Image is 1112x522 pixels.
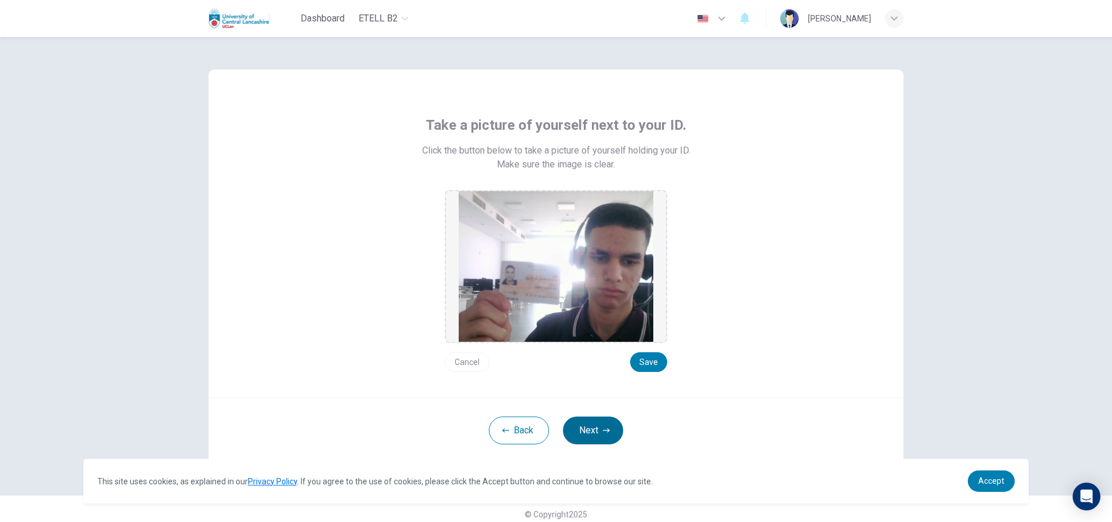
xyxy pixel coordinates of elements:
[497,158,615,171] span: Make sure the image is clear.
[296,8,349,29] button: Dashboard
[1073,483,1100,510] div: Open Intercom Messenger
[780,9,799,28] img: Profile picture
[696,14,710,23] img: en
[445,352,489,372] button: Cancel
[630,352,667,372] button: Save
[808,12,871,25] div: [PERSON_NAME]
[968,470,1015,492] a: dismiss cookie message
[248,477,297,486] a: Privacy Policy
[359,12,398,25] span: eTELL B2
[301,12,345,25] span: Dashboard
[422,144,690,158] span: Click the button below to take a picture of yourself holding your ID.
[459,191,653,342] img: preview screemshot
[354,8,413,29] button: eTELL B2
[525,510,587,519] span: © Copyright 2025
[83,459,1029,503] div: cookieconsent
[563,417,623,444] button: Next
[209,7,269,30] img: Uclan logo
[978,476,1004,486] span: Accept
[97,477,653,486] span: This site uses cookies, as explained in our . If you agree to the use of cookies, please click th...
[209,7,296,30] a: Uclan logo
[426,116,686,134] span: Take a picture of yourself next to your ID.
[489,417,549,444] button: Back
